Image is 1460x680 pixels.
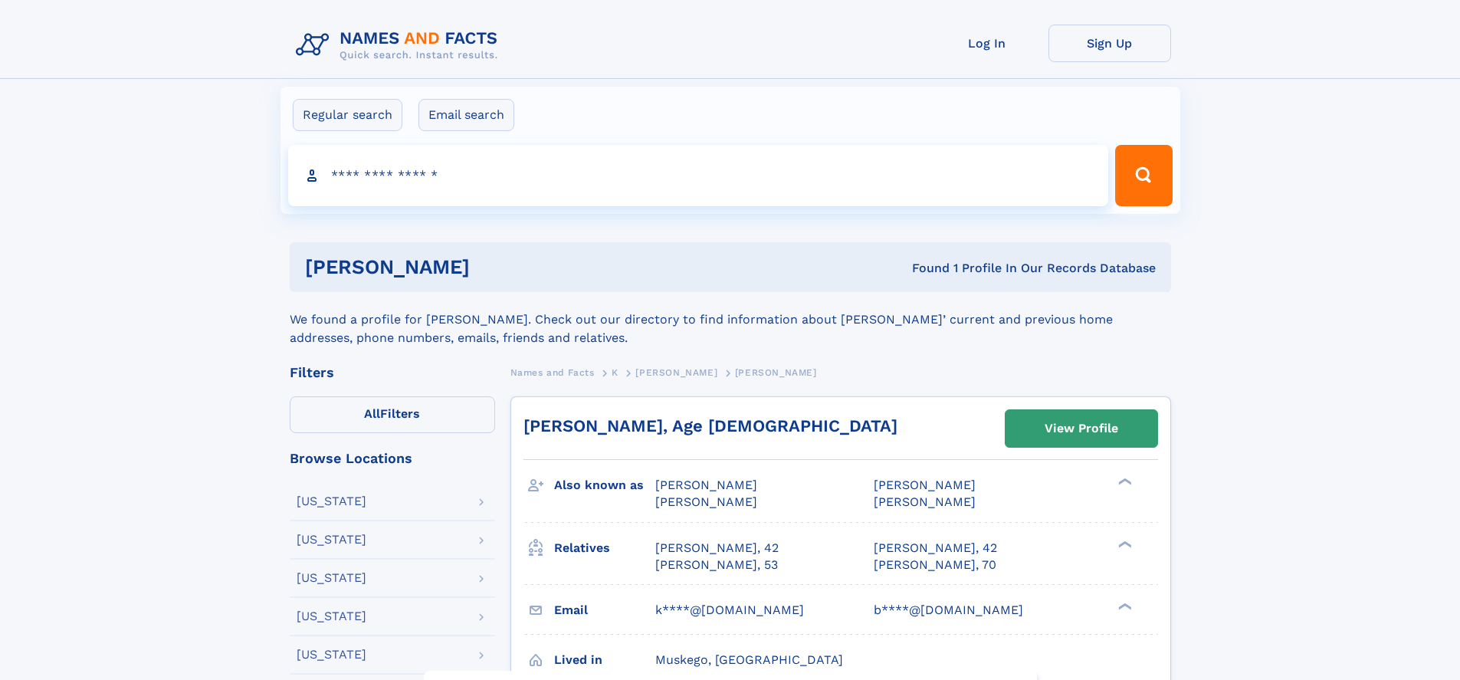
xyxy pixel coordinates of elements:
[297,534,366,546] div: [US_STATE]
[612,363,618,382] a: K
[364,406,380,421] span: All
[612,367,618,378] span: K
[1045,411,1118,446] div: View Profile
[554,472,655,498] h3: Also known as
[655,494,757,509] span: [PERSON_NAME]
[290,452,495,465] div: Browse Locations
[1006,410,1157,447] a: View Profile
[655,478,757,492] span: [PERSON_NAME]
[290,396,495,433] label: Filters
[293,99,402,131] label: Regular search
[418,99,514,131] label: Email search
[1114,539,1133,549] div: ❯
[1114,477,1133,487] div: ❯
[655,557,778,573] a: [PERSON_NAME], 53
[635,363,717,382] a: [PERSON_NAME]
[297,495,366,508] div: [US_STATE]
[297,572,366,584] div: [US_STATE]
[691,260,1156,277] div: Found 1 Profile In Our Records Database
[290,25,510,66] img: Logo Names and Facts
[926,25,1048,62] a: Log In
[874,494,976,509] span: [PERSON_NAME]
[297,610,366,623] div: [US_STATE]
[1048,25,1171,62] a: Sign Up
[290,292,1171,347] div: We found a profile for [PERSON_NAME]. Check out our directory to find information about [PERSON_N...
[290,366,495,379] div: Filters
[305,258,691,277] h1: [PERSON_NAME]
[554,647,655,673] h3: Lived in
[655,652,843,667] span: Muskego, [GEOGRAPHIC_DATA]
[735,367,817,378] span: [PERSON_NAME]
[297,649,366,661] div: [US_STATE]
[874,478,976,492] span: [PERSON_NAME]
[554,597,655,623] h3: Email
[1114,601,1133,611] div: ❯
[635,367,717,378] span: [PERSON_NAME]
[655,540,779,557] a: [PERSON_NAME], 42
[510,363,595,382] a: Names and Facts
[874,557,996,573] a: [PERSON_NAME], 70
[554,535,655,561] h3: Relatives
[523,416,897,435] a: [PERSON_NAME], Age [DEMOGRAPHIC_DATA]
[288,145,1109,206] input: search input
[874,540,997,557] a: [PERSON_NAME], 42
[1115,145,1172,206] button: Search Button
